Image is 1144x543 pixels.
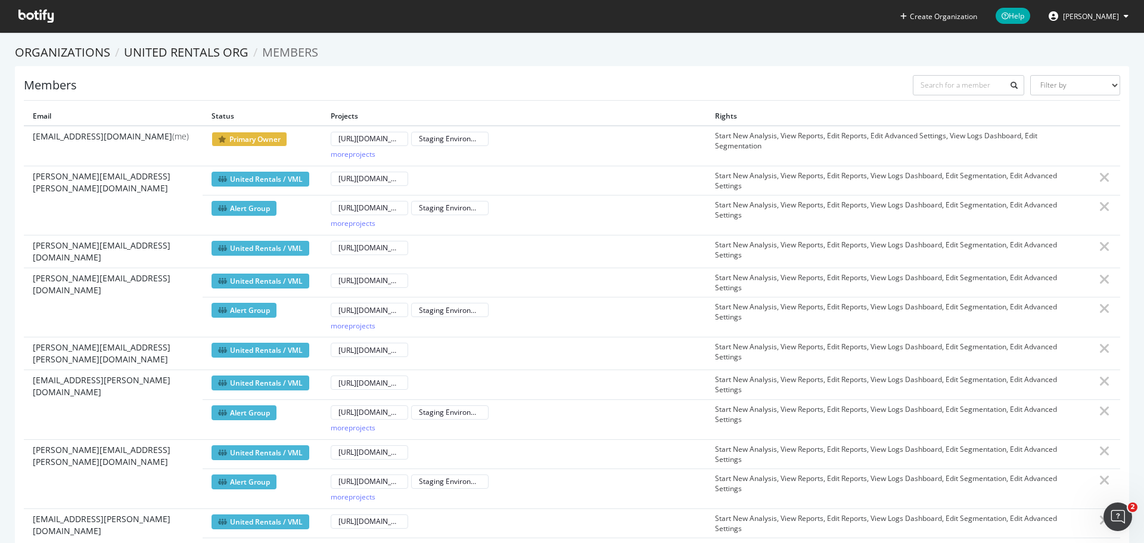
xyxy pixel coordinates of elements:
span: United Rentals / VML [212,445,309,460]
button: Staging Environment Crawl [411,201,489,215]
span: [PERSON_NAME][EMAIL_ADDRESS][DOMAIN_NAME] [33,240,194,263]
th: Rights [706,107,1090,126]
td: Start New Analysis, View Reports, Edit Reports, View Logs Dashboard, Edit Segmentation, Edit Adva... [706,268,1090,297]
div: Staging Environment Crawl [419,407,481,417]
button: [URL][DOMAIN_NAME] [331,343,408,357]
span: Alert Group [212,405,276,420]
span: Courtney Versteeg [1063,11,1119,21]
div: Staging Environment Crawl [419,134,481,144]
span: [EMAIL_ADDRESS][DOMAIN_NAME] [33,131,189,142]
span: United Rentals / VML [212,172,309,187]
a: [URL][DOMAIN_NAME] [331,203,408,213]
div: more projects [331,149,375,159]
a: [URL][DOMAIN_NAME] [331,134,408,144]
div: more projects [331,423,375,433]
span: Alert Group [212,303,276,318]
span: 2 [1128,502,1137,512]
span: [PERSON_NAME][EMAIL_ADDRESS][PERSON_NAME][DOMAIN_NAME] [33,444,194,468]
span: [PERSON_NAME][EMAIL_ADDRESS][PERSON_NAME][DOMAIN_NAME] [33,170,194,194]
a: [URL][DOMAIN_NAME] [331,173,408,184]
td: Start New Analysis, View Reports, Edit Reports, View Logs Dashboard, Edit Segmentation, Edit Adva... [706,337,1090,370]
a: Staging Environment Crawl [411,134,489,144]
a: [URL][DOMAIN_NAME] [331,275,408,286]
div: [URL][DOMAIN_NAME] [338,447,400,457]
td: Start New Analysis, View Reports, Edit Reports, View Logs Dashboard, Edit Segmentation, Edit Adva... [706,508,1090,538]
div: [URL][DOMAIN_NAME] [338,305,400,315]
div: [URL][DOMAIN_NAME] [338,345,400,355]
span: Alert Group [212,474,276,489]
div: more projects [331,218,375,228]
button: moreprojects [331,216,375,231]
input: Search for a member [913,75,1025,95]
th: Projects [322,107,706,126]
div: [URL][DOMAIN_NAME] [338,275,400,286]
button: [URL][DOMAIN_NAME] [331,132,408,146]
a: Staging Environment Crawl [411,203,489,213]
th: Status [203,107,322,126]
button: moreprojects [331,147,375,162]
button: moreprojects [331,318,375,333]
div: more projects [331,492,375,502]
span: [EMAIL_ADDRESS][PERSON_NAME][DOMAIN_NAME] [33,374,194,398]
button: [URL][DOMAIN_NAME] [331,201,408,215]
span: United Rentals / VML [212,514,309,529]
th: Email [24,107,203,126]
div: [URL][DOMAIN_NAME] [338,407,400,417]
div: Staging Environment Crawl [419,476,481,486]
div: [URL][DOMAIN_NAME] [338,243,400,253]
button: moreprojects [331,421,375,435]
button: [URL][DOMAIN_NAME] [331,303,408,317]
a: [URL][DOMAIN_NAME] [331,305,408,315]
span: [PERSON_NAME][EMAIL_ADDRESS][PERSON_NAME][DOMAIN_NAME] [33,342,194,365]
td: Start New Analysis, View Reports, Edit Reports, View Logs Dashboard, Edit Segmentation, Edit Adva... [706,195,1090,235]
span: primary owner [212,132,287,147]
td: Start New Analysis, View Reports, Edit Reports, View Logs Dashboard, Edit Segmentation, Edit Adva... [706,370,1090,399]
span: Help [996,8,1030,24]
button: Staging Environment Crawl [411,132,489,146]
td: Start New Analysis, View Reports, Edit Reports, View Logs Dashboard, Edit Segmentation, Edit Adva... [706,399,1090,439]
button: moreprojects [331,490,375,504]
a: [URL][DOMAIN_NAME] [331,516,408,526]
a: United Rentals org [124,44,248,60]
button: [URL][DOMAIN_NAME] [331,241,408,255]
td: Start New Analysis, View Reports, Edit Reports, View Logs Dashboard, Edit Segmentation, Edit Adva... [706,439,1090,468]
div: [URL][DOMAIN_NAME] [338,378,400,388]
span: United Rentals / VML [212,376,309,390]
a: [URL][DOMAIN_NAME] [331,243,408,253]
div: [URL][DOMAIN_NAME] [338,476,400,486]
button: [URL][DOMAIN_NAME] [331,514,408,529]
a: Staging Environment Crawl [411,305,489,315]
button: [URL][DOMAIN_NAME] [331,405,408,420]
span: [PERSON_NAME][EMAIL_ADDRESS][DOMAIN_NAME] [33,272,194,296]
h1: Members [24,79,77,92]
div: more projects [331,321,375,331]
a: [URL][DOMAIN_NAME] [331,378,408,388]
button: [URL][DOMAIN_NAME] [331,445,408,460]
td: Start New Analysis, View Reports, Edit Reports, View Logs Dashboard, Edit Segmentation, Edit Adva... [706,235,1090,268]
div: [URL][DOMAIN_NAME] [338,173,400,184]
span: [EMAIL_ADDRESS][PERSON_NAME][DOMAIN_NAME] [33,513,194,537]
button: [URL][DOMAIN_NAME] [331,274,408,288]
button: Staging Environment Crawl [411,303,489,317]
div: Staging Environment Crawl [419,203,481,213]
a: [URL][DOMAIN_NAME] [331,476,408,486]
a: [URL][DOMAIN_NAME] [331,447,408,457]
span: United Rentals / VML [212,343,309,358]
ol: breadcrumbs [15,44,1129,61]
td: Start New Analysis, View Reports, Edit Reports, Edit Advanced Settings, View Logs Dashboard, Edit... [706,126,1090,166]
span: Alert Group [212,201,276,216]
button: [PERSON_NAME] [1039,7,1138,26]
div: [URL][DOMAIN_NAME] [338,516,400,526]
td: Start New Analysis, View Reports, Edit Reports, View Logs Dashboard, Edit Segmentation, Edit Adva... [706,166,1090,195]
td: Start New Analysis, View Reports, Edit Reports, View Logs Dashboard, Edit Segmentation, Edit Adva... [706,297,1090,337]
span: United Rentals / VML [212,241,309,256]
button: Staging Environment Crawl [411,474,489,489]
button: [URL][DOMAIN_NAME] [331,474,408,489]
button: [URL][DOMAIN_NAME] [331,172,408,186]
button: Create Organization [900,11,978,22]
a: Staging Environment Crawl [411,476,489,486]
a: [URL][DOMAIN_NAME] [331,407,408,417]
a: [URL][DOMAIN_NAME] [331,345,408,355]
div: Staging Environment Crawl [419,305,481,315]
button: [URL][DOMAIN_NAME] [331,376,408,390]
